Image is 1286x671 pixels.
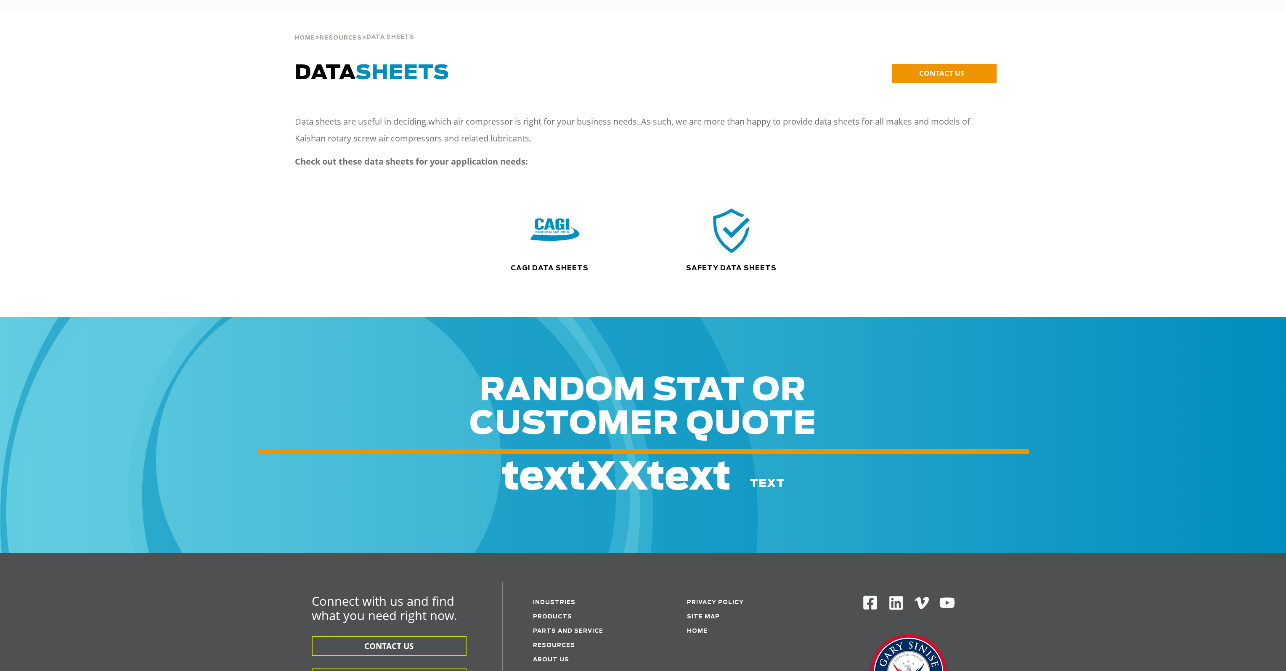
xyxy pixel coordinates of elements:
a: Privacy Policy [687,600,744,605]
div: CAGI [467,206,643,255]
span: Home [294,35,315,41]
a: Home [294,34,315,41]
p: Data sheets are useful in deciding which air compressor is right for your business needs. As such... [295,113,976,147]
div: > > [294,13,414,45]
img: safety icon [707,206,756,255]
a: Site Map [687,614,720,620]
img: Linkedin [888,595,904,611]
a: Products [533,614,572,620]
span: text [501,458,586,497]
span: Resources [320,35,362,41]
span: DATA [295,63,449,83]
strong: Check out these data sheets for your application needs: [295,156,528,167]
span: XX [586,458,647,497]
span: SHEETS [355,63,449,83]
span: Connect with us and find what you need right now. [312,593,457,623]
img: Facebook [862,595,878,610]
span: Data Sheets [366,35,414,40]
img: Youtube [939,595,955,611]
a: Resources [320,34,362,41]
a: Industries [533,600,575,605]
span: text [647,458,731,497]
img: CAGI [530,206,579,255]
a: About Us [533,657,569,663]
span: text [750,478,785,489]
a: Resources [533,643,575,648]
a: Safety Data Sheets [686,265,777,272]
a: CAGI Data Sheets [511,265,589,272]
span: CONTACT US [919,68,964,78]
a: Parts and service [533,628,603,634]
a: CONTACT US [892,64,997,83]
button: CONTACT US [312,636,467,656]
div: safety icon [650,206,812,255]
img: Vimeo [915,597,929,609]
a: Home [687,628,708,634]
